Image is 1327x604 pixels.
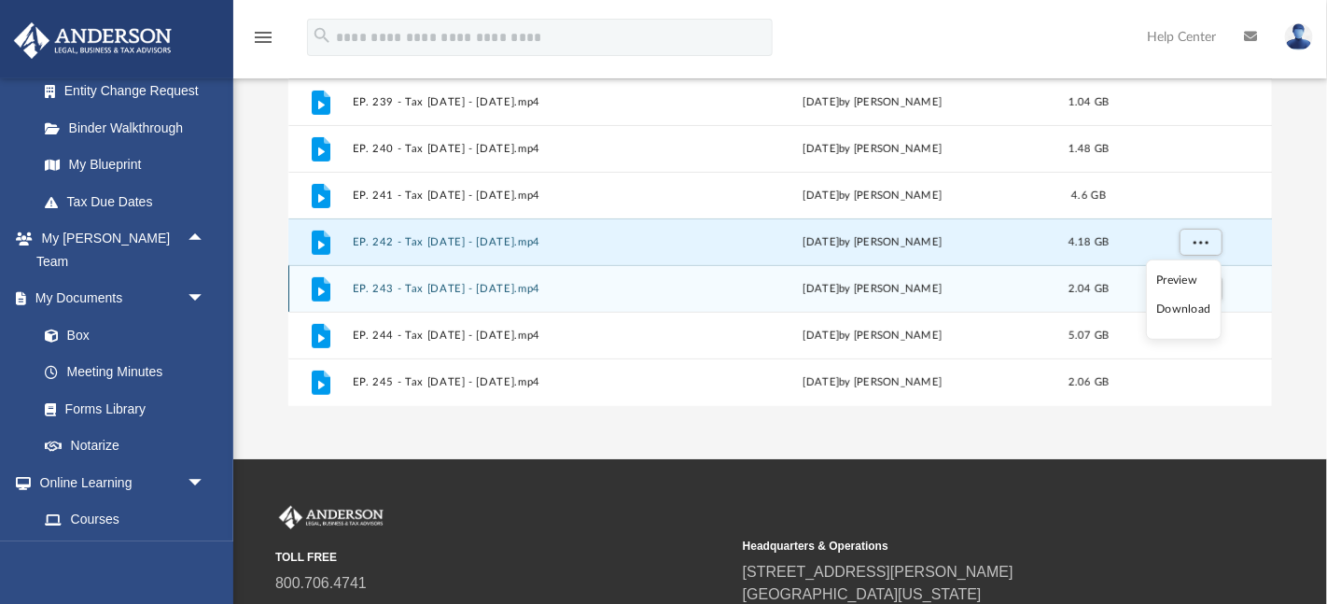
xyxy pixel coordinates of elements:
[352,283,693,295] button: EP. 243 - Tax [DATE] - [DATE].mp4
[288,19,1273,405] div: grid
[352,236,693,248] button: EP. 242 - Tax [DATE] - [DATE].mp4
[187,220,224,259] span: arrow_drop_up
[743,538,1197,555] small: Headquarters & Operations
[26,501,224,539] a: Courses
[352,330,693,342] button: EP. 244 - Tax [DATE] - [DATE].mp4
[702,234,1043,251] div: [DATE] by [PERSON_NAME]
[13,280,224,317] a: My Documentsarrow_drop_down
[352,143,693,155] button: EP. 240 - Tax [DATE] - [DATE].mp4
[352,376,693,388] button: EP. 245 - Tax [DATE] - [DATE].mp4
[26,183,233,220] a: Tax Due Dates
[26,538,215,575] a: Video Training
[352,96,693,108] button: EP. 239 - Tax [DATE] - [DATE].mp4
[743,564,1013,580] a: [STREET_ADDRESS][PERSON_NAME]
[187,280,224,318] span: arrow_drop_down
[352,190,693,202] button: EP. 241 - Tax [DATE] - [DATE].mp4
[26,316,215,354] a: Box
[187,464,224,502] span: arrow_drop_down
[252,26,274,49] i: menu
[8,22,177,59] img: Anderson Advisors Platinum Portal
[26,390,215,428] a: Forms Library
[1285,23,1313,50] img: User Pic
[1071,190,1106,201] span: 4.6 GB
[702,374,1043,391] div: [DATE] by [PERSON_NAME]
[1157,271,1211,290] li: Preview
[13,464,224,501] a: Online Learningarrow_drop_down
[26,109,233,147] a: Binder Walkthrough
[1068,330,1109,341] span: 5.07 GB
[26,147,224,184] a: My Blueprint
[1068,97,1109,107] span: 1.04 GB
[275,575,367,591] a: 800.706.4741
[1179,229,1222,257] button: More options
[252,35,274,49] a: menu
[312,25,332,46] i: search
[1068,144,1109,154] span: 1.48 GB
[13,220,224,280] a: My [PERSON_NAME] Teamarrow_drop_up
[26,428,224,465] a: Notarize
[702,141,1043,158] div: [DATE] by [PERSON_NAME]
[275,549,730,566] small: TOLL FREE
[1146,260,1222,340] ul: More options
[1068,237,1109,247] span: 4.18 GB
[26,73,233,110] a: Entity Change Request
[702,328,1043,344] div: [DATE] by [PERSON_NAME]
[1157,300,1211,319] li: Download
[743,586,982,602] a: [GEOGRAPHIC_DATA][US_STATE]
[26,354,224,391] a: Meeting Minutes
[1068,377,1109,387] span: 2.06 GB
[1068,284,1109,294] span: 2.04 GB
[702,281,1043,298] div: [DATE] by [PERSON_NAME]
[702,94,1043,111] div: [DATE] by [PERSON_NAME]
[275,506,387,530] img: Anderson Advisors Platinum Portal
[702,188,1043,204] div: [DATE] by [PERSON_NAME]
